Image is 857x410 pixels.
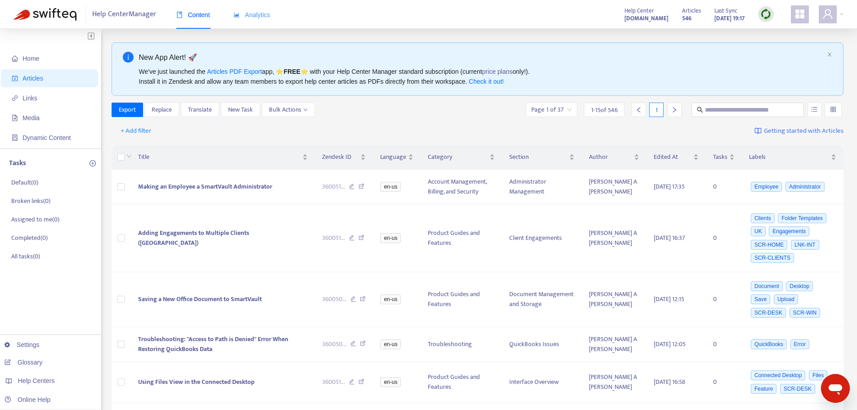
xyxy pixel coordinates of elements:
span: Save [751,294,770,304]
span: Home [22,55,39,62]
th: Edited At [646,145,706,170]
td: [PERSON_NAME] A [PERSON_NAME] [582,327,646,362]
button: Replace [144,103,179,117]
span: Connected Desktop [751,370,805,380]
span: Employee [751,182,782,192]
button: Translate [181,103,219,117]
th: Labels [742,145,844,170]
strong: 546 [682,14,691,23]
span: [DATE] 17:35 [654,181,685,192]
span: Articles [682,6,701,16]
span: Desktop [786,281,813,291]
span: Help Center [624,6,654,16]
span: Labels [749,152,829,162]
span: 360051 ... [322,377,345,387]
a: Check it out! [469,78,504,85]
span: Files [809,370,827,380]
p: Broken links ( 0 ) [11,196,50,206]
span: en-us [380,182,401,192]
a: [DOMAIN_NAME] [624,13,669,23]
td: Product Guides and Features [421,204,502,272]
span: Edited At [654,152,692,162]
span: Error [790,339,810,349]
span: container [12,135,18,141]
span: Dynamic Content [22,134,71,141]
span: SCR-CLIENTS [751,253,794,263]
span: QuickBooks [751,339,787,349]
p: Tasks [9,158,26,169]
span: Category [428,152,488,162]
span: UK [751,226,766,236]
td: Account Management, Billing, and Security [421,170,502,204]
a: Articles PDF Export [207,68,262,75]
span: SCR-DESK [780,384,815,394]
span: Adding Engagements to Multiple Clients ([GEOGRAPHIC_DATA]) [138,228,249,248]
th: Tasks [706,145,742,170]
span: file-image [12,115,18,121]
th: Category [421,145,502,170]
span: left [636,107,642,113]
span: SCR-DESK [751,308,786,318]
button: unordered-list [808,103,821,117]
span: Making an Employee a SmartVault Administrator [138,181,272,192]
div: New App Alert! 🚀 [139,52,824,63]
div: 1 [649,103,664,117]
span: Getting started with Articles [764,126,844,136]
span: [DATE] 12:15 [654,294,684,304]
span: en-us [380,233,401,243]
span: area-chart [233,12,240,18]
a: price plans [482,68,513,75]
span: 1 - 15 of 546 [591,105,618,115]
span: Author [589,152,632,162]
span: account-book [12,75,18,81]
span: Help Center Manager [92,6,156,23]
p: Assigned to me ( 0 ) [11,215,59,224]
td: 0 [706,170,742,204]
td: QuickBooks Issues [502,327,582,362]
td: 0 [706,272,742,327]
th: Language [373,145,421,170]
span: down [126,153,132,159]
span: right [671,107,678,113]
td: [PERSON_NAME] A [PERSON_NAME] [582,204,646,272]
span: [DATE] 16:58 [654,377,685,387]
span: en-us [380,339,401,349]
span: 360050 ... [322,339,346,349]
span: Tasks [713,152,727,162]
span: Zendesk ID [322,152,359,162]
strong: [DATE] 19:17 [714,14,745,23]
span: user [822,9,833,19]
td: Document Management and Storage [502,272,582,327]
div: We've just launched the app, ⭐ ⭐️ with your Help Center Manager standard subscription (current on... [139,67,824,86]
span: link [12,95,18,101]
span: 360051 ... [322,182,345,192]
span: info-circle [123,52,134,63]
span: Media [22,114,40,122]
span: down [303,108,308,112]
span: Help Centers [18,377,55,384]
span: Last Sync [714,6,737,16]
span: [DATE] 16:37 [654,233,685,243]
iframe: Button to launch messaging window [821,374,850,403]
a: Online Help [4,396,50,403]
span: Saving a New Office Document to SmartVault [138,294,262,304]
a: Settings [4,341,40,348]
a: Glossary [4,359,42,366]
span: 360051 ... [322,233,345,243]
a: Getting started with Articles [754,124,844,138]
th: Zendesk ID [315,145,373,170]
p: Completed ( 0 ) [11,233,48,243]
span: New Task [228,105,253,115]
button: Export [112,103,143,117]
span: plus-circle [90,160,96,167]
p: Default ( 0 ) [11,178,38,187]
span: Title [138,152,301,162]
td: Client Engagements [502,204,582,272]
button: Bulk Actionsdown [262,103,315,117]
td: 0 [706,204,742,272]
p: All tasks ( 0 ) [11,252,40,261]
span: SCR-WIN [790,308,821,318]
span: appstore [794,9,805,19]
th: Author [582,145,646,170]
